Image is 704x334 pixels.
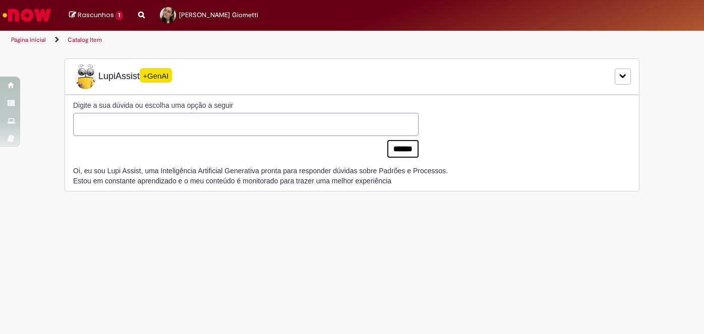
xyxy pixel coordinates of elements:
[11,36,46,44] a: Página inicial
[73,166,448,186] div: Oi, eu sou Lupi Assist, uma Inteligência Artificial Generativa pronta para responder dúvidas sobr...
[73,64,172,89] span: LupiAssist
[1,5,53,25] img: ServiceNow
[69,11,123,20] a: Rascunhos
[78,10,114,20] span: Rascunhos
[73,100,419,110] label: Digite a sua dúvida ou escolha uma opção a seguir
[115,11,123,20] span: 1
[65,58,639,95] div: LupiLupiAssist+GenAI
[8,31,462,49] ul: Trilhas de página
[73,64,98,89] img: Lupi
[140,68,172,83] span: +GenAI
[68,36,102,44] a: Catalog Item
[179,11,258,19] span: [PERSON_NAME] Giometti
